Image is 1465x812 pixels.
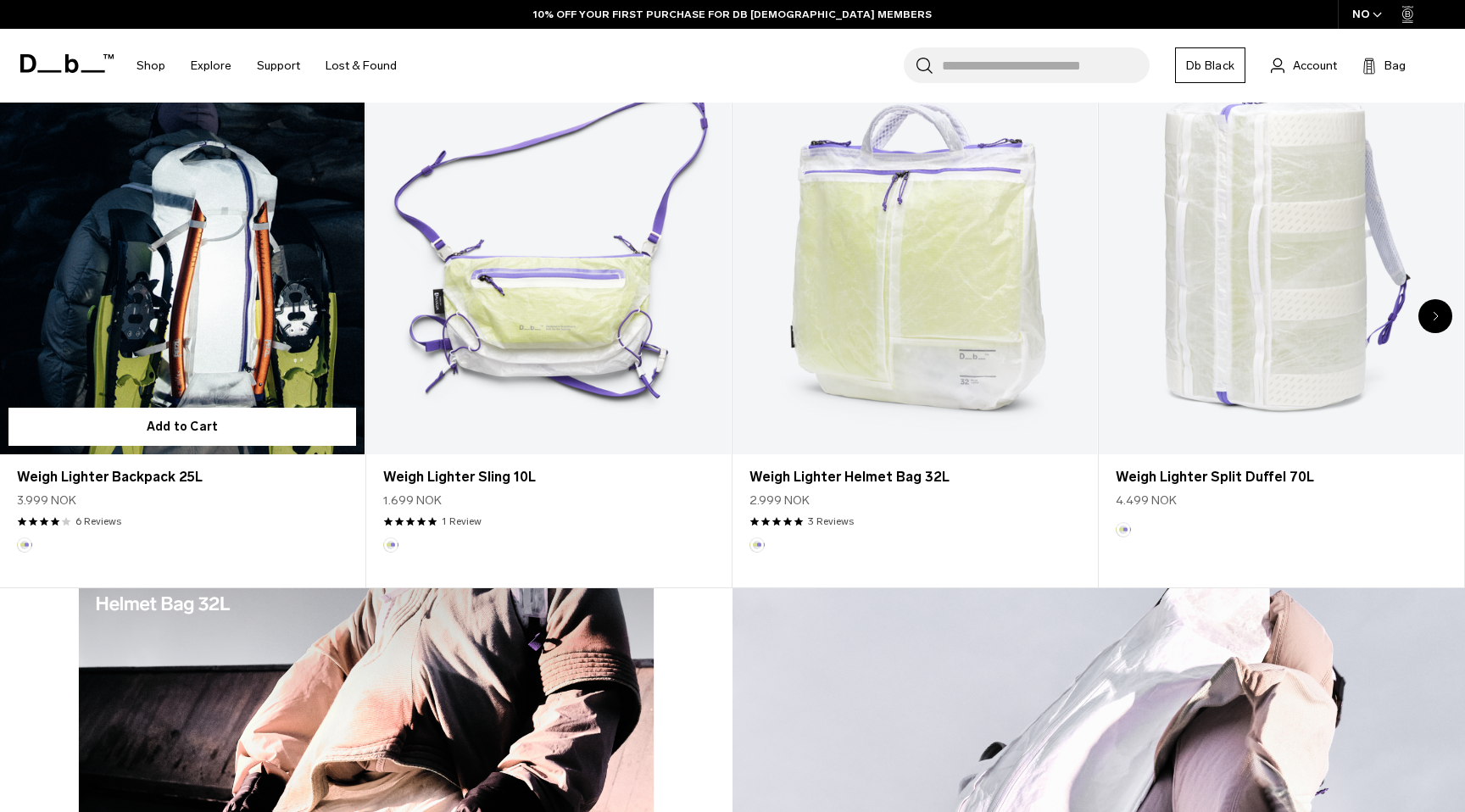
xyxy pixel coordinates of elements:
a: Explore [191,36,231,96]
span: 4.499 NOK [1116,492,1177,509]
div: Next slide [1418,299,1452,333]
a: 1 reviews [442,514,482,529]
a: 6 reviews [75,514,121,529]
div: 2 / 5 [366,48,732,588]
a: Weigh Lighter Sling 10L [383,467,714,487]
a: Weigh Lighter Split Duffel 70L [1099,49,1463,454]
span: 1.699 NOK [383,492,442,509]
button: Aurora [383,537,398,553]
a: Db Black [1175,47,1245,83]
span: 3.999 NOK [17,492,76,509]
a: 10% OFF YOUR FIRST PURCHASE FOR DB [DEMOGRAPHIC_DATA] MEMBERS [533,7,932,22]
nav: Main Navigation [124,29,409,103]
button: Add to Cart [8,408,356,446]
a: 3 reviews [808,514,854,529]
a: Weigh Lighter Split Duffel 70L [1116,467,1446,487]
span: Account [1293,57,1337,75]
a: Support [257,36,300,96]
div: 4 / 5 [1099,48,1465,588]
button: Bag [1362,55,1406,75]
button: Aurora [1116,522,1131,537]
a: Shop [136,36,165,96]
a: Account [1271,55,1337,75]
a: Weigh Lighter Sling 10L [366,49,731,454]
span: 2.999 NOK [749,492,810,509]
span: Bag [1384,57,1406,75]
div: 3 / 5 [732,48,1099,588]
a: Weigh Lighter Helmet Bag 32L [749,467,1080,487]
a: Weigh Lighter Backpack 25L [17,467,348,487]
a: Lost & Found [326,36,397,96]
button: Aurora [17,537,32,553]
button: Aurora [749,537,765,553]
a: Weigh Lighter Helmet Bag 32L [732,49,1097,454]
